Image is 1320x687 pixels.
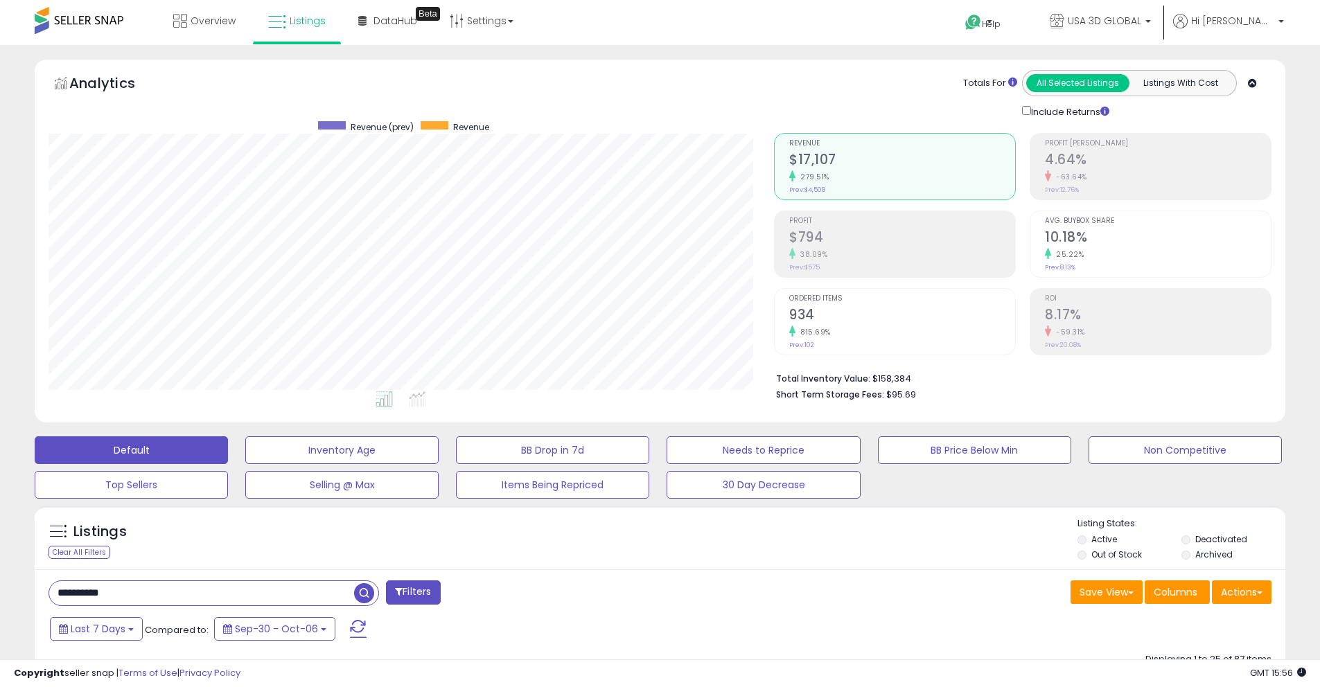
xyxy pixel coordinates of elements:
span: $95.69 [886,388,916,401]
div: Tooltip anchor [416,7,440,21]
span: 2025-10-14 15:56 GMT [1250,666,1306,679]
label: Out of Stock [1091,548,1142,560]
button: BB Drop in 7d [456,436,649,464]
small: Prev: $575 [789,263,820,271]
b: Short Term Storage Fees: [776,389,884,400]
div: Clear All Filters [49,546,110,559]
span: Ordered Items [789,295,1015,303]
span: Help [982,18,1001,30]
h2: 8.17% [1045,307,1271,325]
button: Default [35,436,228,464]
div: Totals For [963,77,1017,90]
span: Profit [789,217,1015,225]
button: 30 Day Decrease [667,471,860,499]
button: Needs to Reprice [667,436,860,464]
strong: Copyright [14,666,64,679]
span: Overview [191,14,236,28]
div: Include Returns [1012,103,1126,119]
button: Filters [386,580,440,605]
small: -59.31% [1051,327,1085,337]
p: Listing States: [1077,517,1285,530]
span: Revenue [789,140,1015,148]
li: $158,384 [776,369,1261,386]
small: Prev: 12.76% [1045,186,1079,194]
span: Avg. Buybox Share [1045,217,1271,225]
button: Actions [1212,580,1271,604]
span: Compared to: [145,623,209,636]
label: Active [1091,533,1117,545]
h2: 934 [789,307,1015,325]
h5: Analytics [69,73,162,96]
button: Selling @ Max [245,471,439,499]
div: Displaying 1 to 25 of 87 items [1145,653,1271,666]
h2: $17,107 [789,152,1015,170]
span: Profit [PERSON_NAME] [1045,140,1271,148]
span: Columns [1154,585,1197,599]
button: Non Competitive [1089,436,1282,464]
small: Prev: 8.13% [1045,263,1075,271]
button: Save View [1071,580,1143,604]
div: seller snap | | [14,667,240,680]
button: Sep-30 - Oct-06 [214,617,335,641]
span: Listings [290,14,326,28]
small: -63.64% [1051,172,1087,182]
button: Listings With Cost [1129,74,1232,92]
small: 279.51% [795,172,829,182]
a: Hi [PERSON_NAME] [1173,14,1284,45]
button: Top Sellers [35,471,228,499]
span: Revenue (prev) [351,121,414,133]
span: DataHub [373,14,417,28]
button: Items Being Repriced [456,471,649,499]
span: Revenue [453,121,489,133]
small: Prev: 102 [789,341,814,349]
small: Prev: 20.08% [1045,341,1081,349]
button: Inventory Age [245,436,439,464]
small: 815.69% [795,327,831,337]
i: Get Help [965,14,982,31]
button: Columns [1145,580,1210,604]
h2: 4.64% [1045,152,1271,170]
small: 25.22% [1051,249,1084,260]
label: Deactivated [1195,533,1247,545]
h2: $794 [789,229,1015,248]
a: Privacy Policy [179,666,240,679]
h2: 10.18% [1045,229,1271,248]
span: ROI [1045,295,1271,303]
h5: Listings [73,522,127,542]
a: Terms of Use [118,666,177,679]
span: Last 7 Days [71,622,125,636]
button: BB Price Below Min [878,436,1071,464]
a: Help [954,3,1028,45]
button: All Selected Listings [1026,74,1129,92]
span: USA 3D GLOBAL [1068,14,1141,28]
small: Prev: $4,508 [789,186,825,194]
span: Sep-30 - Oct-06 [235,622,318,636]
span: Hi [PERSON_NAME] [1191,14,1274,28]
label: Archived [1195,548,1233,560]
small: 38.09% [795,249,827,260]
b: Total Inventory Value: [776,373,870,384]
button: Last 7 Days [50,617,143,641]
